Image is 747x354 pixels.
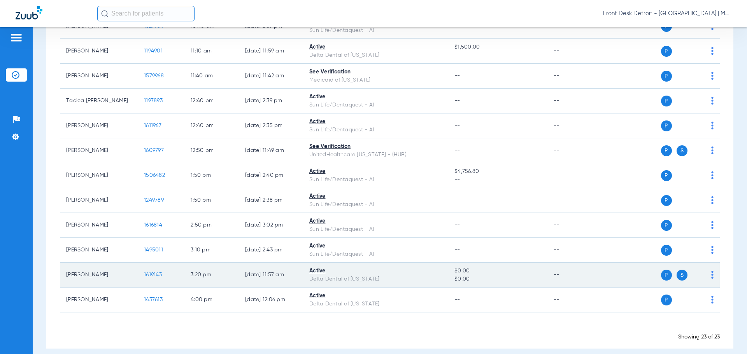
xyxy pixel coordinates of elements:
[711,271,714,279] img: group-dot-blue.svg
[661,145,672,156] span: P
[661,46,672,57] span: P
[239,89,303,113] td: [DATE] 2:39 PM
[661,120,672,131] span: P
[547,39,600,64] td: --
[60,138,138,163] td: [PERSON_NAME]
[309,43,442,51] div: Active
[10,33,23,42] img: hamburger-icon
[708,317,747,354] div: Chat Widget
[309,300,442,308] div: Delta Dental of [US_STATE]
[144,123,161,128] span: 1611967
[309,250,442,258] div: Sun Life/Dentaquest - AI
[711,246,714,254] img: group-dot-blue.svg
[547,138,600,163] td: --
[309,176,442,184] div: Sun Life/Dentaquest - AI
[239,64,303,89] td: [DATE] 11:42 AM
[661,96,672,106] span: P
[547,188,600,213] td: --
[677,145,687,156] span: S
[144,297,163,302] span: 1437613
[144,247,163,253] span: 1495011
[144,222,162,228] span: 1616814
[144,173,165,178] span: 1506482
[547,238,600,263] td: --
[97,6,195,21] input: Search for patients
[309,118,442,126] div: Active
[309,242,442,250] div: Active
[239,213,303,238] td: [DATE] 3:02 PM
[309,292,442,300] div: Active
[547,288,600,312] td: --
[144,197,164,203] span: 1249789
[60,113,138,138] td: [PERSON_NAME]
[239,288,303,312] td: [DATE] 12:06 PM
[309,167,442,176] div: Active
[309,51,442,59] div: Delta Dental of [US_STATE]
[547,64,600,89] td: --
[309,143,442,151] div: See Verification
[454,197,460,203] span: --
[661,295,672,305] span: P
[144,148,164,153] span: 1609797
[711,72,714,80] img: group-dot-blue.svg
[711,296,714,303] img: group-dot-blue.svg
[309,126,442,134] div: Sun Life/Dentaquest - AI
[677,270,687,281] span: S
[661,220,672,231] span: P
[454,98,460,103] span: --
[184,238,239,263] td: 3:10 PM
[184,263,239,288] td: 3:20 PM
[184,89,239,113] td: 12:40 PM
[239,138,303,163] td: [DATE] 11:49 AM
[239,188,303,213] td: [DATE] 2:38 PM
[144,98,163,103] span: 1197893
[309,101,442,109] div: Sun Life/Dentaquest - AI
[711,171,714,179] img: group-dot-blue.svg
[309,93,442,101] div: Active
[309,26,442,35] div: Sun Life/Dentaquest - AI
[309,76,442,84] div: Medicaid of [US_STATE]
[547,263,600,288] td: --
[60,238,138,263] td: [PERSON_NAME]
[454,176,541,184] span: --
[239,39,303,64] td: [DATE] 11:59 AM
[711,146,714,154] img: group-dot-blue.svg
[60,288,138,312] td: [PERSON_NAME]
[454,222,460,228] span: --
[60,64,138,89] td: [PERSON_NAME]
[16,6,42,19] img: Zuub Logo
[309,68,442,76] div: See Verification
[547,213,600,238] td: --
[661,270,672,281] span: P
[60,163,138,188] td: [PERSON_NAME]
[454,297,460,302] span: --
[184,39,239,64] td: 11:10 AM
[309,225,442,234] div: Sun Life/Dentaquest - AI
[711,221,714,229] img: group-dot-blue.svg
[711,196,714,204] img: group-dot-blue.svg
[60,213,138,238] td: [PERSON_NAME]
[184,213,239,238] td: 2:50 PM
[454,247,460,253] span: --
[60,89,138,113] td: Tacica [PERSON_NAME]
[454,43,541,51] span: $1,500.00
[454,148,460,153] span: --
[454,267,541,275] span: $0.00
[711,122,714,129] img: group-dot-blue.svg
[661,170,672,181] span: P
[184,138,239,163] td: 12:50 PM
[454,275,541,283] span: $0.00
[239,263,303,288] td: [DATE] 11:57 AM
[309,192,442,201] div: Active
[101,10,108,17] img: Search Icon
[309,201,442,209] div: Sun Life/Dentaquest - AI
[711,97,714,105] img: group-dot-blue.svg
[184,163,239,188] td: 1:50 PM
[309,267,442,275] div: Active
[547,113,600,138] td: --
[454,73,460,78] span: --
[661,71,672,82] span: P
[454,51,541,59] span: --
[454,167,541,176] span: $4,756.80
[678,334,720,340] span: Showing 23 of 23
